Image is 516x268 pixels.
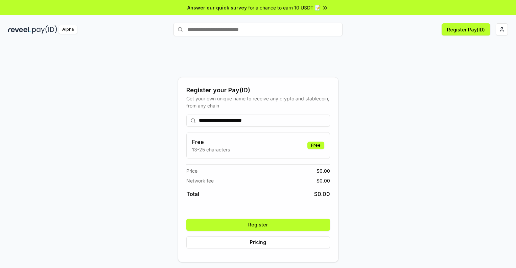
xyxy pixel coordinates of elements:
[248,4,321,11] span: for a chance to earn 10 USDT 📝
[8,25,31,34] img: reveel_dark
[186,236,330,248] button: Pricing
[316,167,330,174] span: $ 0.00
[186,219,330,231] button: Register
[186,95,330,109] div: Get your own unique name to receive any crypto and stablecoin, from any chain
[442,23,490,35] button: Register Pay(ID)
[314,190,330,198] span: $ 0.00
[32,25,57,34] img: pay_id
[186,167,197,174] span: Price
[186,177,214,184] span: Network fee
[187,4,247,11] span: Answer our quick survey
[192,138,230,146] h3: Free
[192,146,230,153] p: 13-25 characters
[307,142,324,149] div: Free
[58,25,77,34] div: Alpha
[186,86,330,95] div: Register your Pay(ID)
[316,177,330,184] span: $ 0.00
[186,190,199,198] span: Total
